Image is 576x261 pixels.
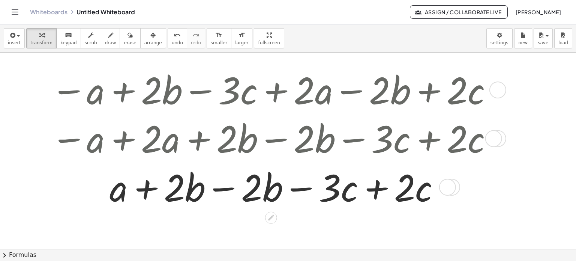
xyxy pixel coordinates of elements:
button: redoredo [187,28,205,48]
i: keyboard [65,31,72,40]
span: redo [191,40,201,45]
span: erase [124,40,136,45]
button: [PERSON_NAME] [509,5,567,19]
button: format_sizelarger [231,28,252,48]
button: load [554,28,572,48]
span: save [538,40,548,45]
button: Toggle navigation [9,6,21,18]
button: scrub [81,28,101,48]
button: insert [4,28,25,48]
span: smaller [211,40,227,45]
a: Whiteboards [30,8,67,16]
span: [PERSON_NAME] [515,9,561,15]
i: format_size [238,31,245,40]
i: undo [174,31,181,40]
button: transform [26,28,57,48]
span: larger [235,40,248,45]
i: format_size [215,31,222,40]
button: Assign / Collaborate Live [410,5,508,19]
button: keyboardkeypad [56,28,81,48]
span: insert [8,40,21,45]
div: Edit math [265,211,277,223]
span: new [518,40,528,45]
button: erase [120,28,140,48]
span: Assign / Collaborate Live [416,9,501,15]
button: draw [101,28,120,48]
span: fullscreen [258,40,280,45]
span: undo [172,40,183,45]
button: fullscreen [254,28,284,48]
span: draw [105,40,116,45]
span: arrange [144,40,162,45]
button: format_sizesmaller [207,28,231,48]
button: arrange [140,28,166,48]
span: load [558,40,568,45]
button: settings [486,28,513,48]
span: scrub [85,40,97,45]
span: settings [490,40,508,45]
i: redo [192,31,199,40]
button: new [514,28,532,48]
span: keypad [60,40,77,45]
button: save [534,28,553,48]
button: undoundo [168,28,187,48]
span: transform [30,40,52,45]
